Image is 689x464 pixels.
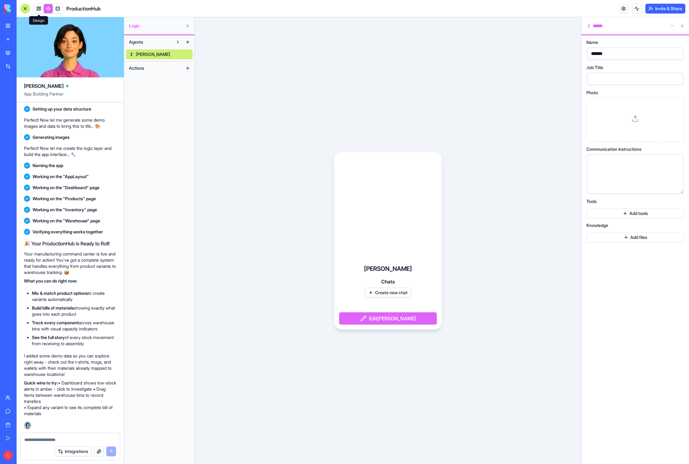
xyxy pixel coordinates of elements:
[32,290,88,296] strong: Mix & match product options
[32,305,116,317] li: showing exactly what goes into each product
[24,278,77,283] strong: What you can do right now:
[586,199,597,204] span: Tools
[136,51,170,57] span: [PERSON_NAME]
[586,65,603,70] span: Job Title
[586,40,598,45] span: Name
[586,223,608,228] span: Knowledge
[24,91,116,102] span: App Building Partner
[32,305,74,310] strong: Build bills of materials
[32,335,65,340] strong: See the full story
[126,37,173,47] button: Agents
[66,5,101,12] span: ProductionHub
[32,334,116,347] li: of every stock movement from receiving to assembly
[33,134,69,140] span: Generating images
[364,264,412,273] h4: [PERSON_NAME]
[24,251,116,275] p: Your manufacturing command center is live and ready for action! You've got a complete system that...
[24,422,31,429] img: Ella_00000_wcx2te.png
[33,185,100,191] span: Working on the "Dashboard" page
[32,290,116,302] li: to create variants automatically
[29,16,48,25] div: Design
[32,320,116,332] li: across warehouse bins with visual capacity indicators
[126,49,193,59] a: [PERSON_NAME]
[24,353,116,377] p: I added some demo data so you can explore right away - check out the t-shirts, mugs, and wallets ...
[586,91,598,95] span: Photo
[586,209,684,218] button: Add tools
[55,446,92,456] button: Integrations
[339,312,437,325] button: Edit[PERSON_NAME]
[129,65,144,71] span: Actions
[33,207,97,213] span: Working on the "Inventory" page
[4,4,42,13] img: logo
[24,380,58,385] strong: Quick wins to try:
[3,450,13,460] span: C
[24,380,116,417] p: • Dashboard shows low-stock alerts in amber - click to investigate • Drag items between warehouse...
[129,39,143,45] span: Agents
[126,63,183,73] button: Actions
[33,174,89,180] span: Working on the "AppLayout"
[129,23,183,29] span: Logic
[586,147,641,151] span: Communication Instructions
[381,278,395,285] span: Chats
[24,82,64,90] span: [PERSON_NAME]
[33,218,100,224] span: Working on the "Warehouse" page
[365,288,411,298] button: Create new chat
[33,106,91,112] span: Setting up your data structure
[645,4,685,14] button: Invite & Share
[24,145,116,158] p: Perfect! Now let me create the logic layer and build the app interface... 🔧
[586,232,684,242] button: Add files
[33,229,103,235] span: Verifying everything works together
[33,162,63,169] span: Naming the app
[24,117,116,129] p: Perfect! Now let me generate some demo images and data to bring this to life... 🎨
[24,240,116,247] h2: 🎉 Your ProductionHub is Ready to Roll!
[33,196,96,202] span: Working on the "Products" page
[32,320,79,325] strong: Track every component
